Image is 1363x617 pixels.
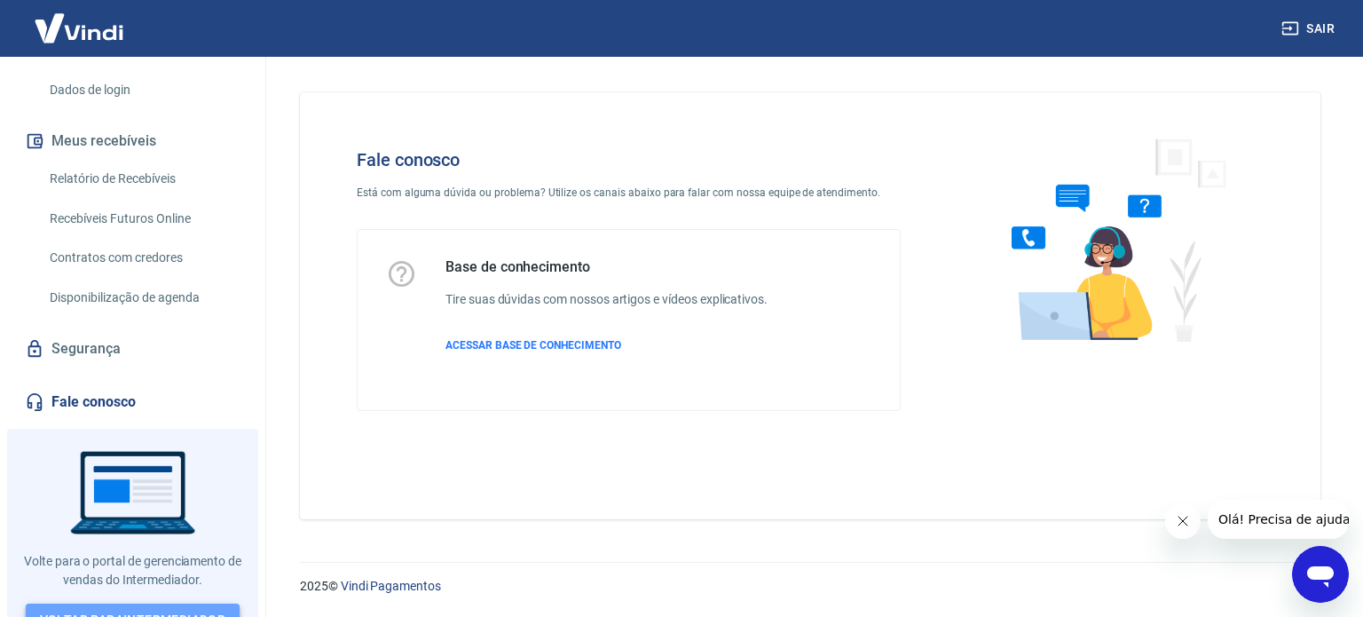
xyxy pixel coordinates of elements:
h6: Tire suas dúvidas com nossos artigos e vídeos explicativos. [445,290,768,309]
iframe: Fechar mensagem [1165,503,1201,539]
a: Vindi Pagamentos [341,579,441,593]
button: Meus recebíveis [21,122,244,161]
a: Recebíveis Futuros Online [43,201,244,237]
a: Segurança [21,329,244,368]
p: Está com alguma dúvida ou problema? Utilize os canais abaixo para falar com nossa equipe de atend... [357,185,901,201]
a: ACESSAR BASE DE CONHECIMENTO [445,337,768,353]
a: Fale conosco [21,383,244,422]
iframe: Botão para abrir a janela de mensagens [1292,546,1349,603]
p: 2025 © [300,577,1320,596]
a: Contratos com credores [43,240,244,276]
img: Fale conosco [976,121,1246,358]
a: Relatório de Recebíveis [43,161,244,197]
img: Vindi [21,1,137,55]
span: Olá! Precisa de ajuda? [11,12,149,27]
h4: Fale conosco [357,149,901,170]
button: Sair [1278,12,1342,45]
a: Dados de login [43,72,244,108]
iframe: Mensagem da empresa [1208,500,1349,539]
a: Disponibilização de agenda [43,280,244,316]
h5: Base de conhecimento [445,258,768,276]
span: ACESSAR BASE DE CONHECIMENTO [445,339,621,352]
